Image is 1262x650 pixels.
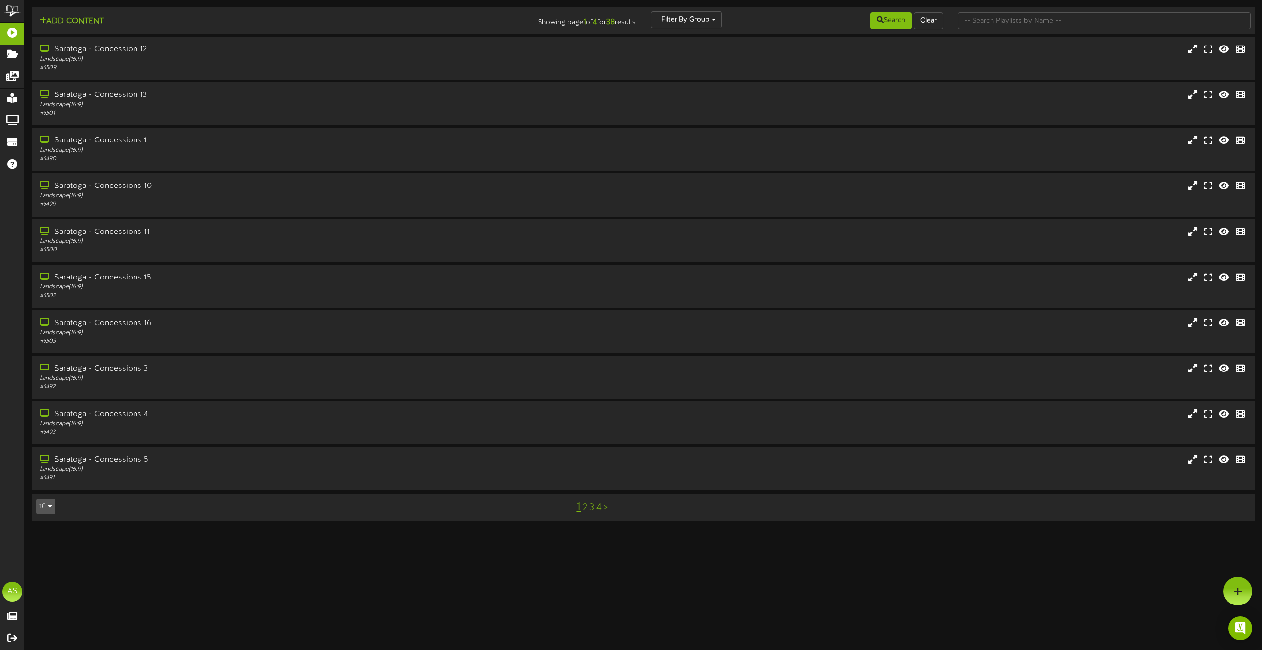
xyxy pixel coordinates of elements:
[870,12,912,29] button: Search
[40,454,534,465] div: Saratoga - Concessions 5
[583,18,586,27] strong: 1
[36,499,55,514] button: 10
[40,318,534,329] div: Saratoga - Concessions 16
[40,363,534,374] div: Saratoga - Concessions 3
[40,101,534,109] div: Landscape ( 16:9 )
[40,292,534,300] div: # 5502
[1228,616,1252,640] div: Open Intercom Messenger
[40,237,534,246] div: Landscape ( 16:9 )
[40,420,534,428] div: Landscape ( 16:9 )
[589,502,594,513] a: 3
[40,428,534,437] div: # 5493
[958,12,1251,29] input: -- Search Playlists by Name --
[593,18,597,27] strong: 4
[40,227,534,238] div: Saratoga - Concessions 11
[40,337,534,346] div: # 5503
[40,146,534,155] div: Landscape ( 16:9 )
[40,474,534,482] div: # 5491
[40,374,534,383] div: Landscape ( 16:9 )
[40,192,534,200] div: Landscape ( 16:9 )
[40,200,534,209] div: # 5499
[583,502,587,513] a: 2
[914,12,943,29] button: Clear
[40,64,534,72] div: # 5509
[576,501,581,513] a: 1
[2,582,22,602] div: AS
[40,465,534,474] div: Landscape ( 16:9 )
[439,11,643,28] div: Showing page of for results
[40,90,534,101] div: Saratoga - Concession 13
[596,502,602,513] a: 4
[40,329,534,337] div: Landscape ( 16:9 )
[40,155,534,163] div: # 5490
[36,15,107,28] button: Add Content
[40,109,534,118] div: # 5501
[40,135,534,146] div: Saratoga - Concessions 1
[40,409,534,420] div: Saratoga - Concessions 4
[40,44,534,55] div: Saratoga - Concession 12
[40,246,534,254] div: # 5500
[40,181,534,192] div: Saratoga - Concessions 10
[40,383,534,391] div: # 5492
[40,283,534,291] div: Landscape ( 16:9 )
[604,502,608,513] a: >
[606,18,615,27] strong: 38
[651,11,722,28] button: Filter By Group
[40,272,534,283] div: Saratoga - Concessions 15
[40,55,534,64] div: Landscape ( 16:9 )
